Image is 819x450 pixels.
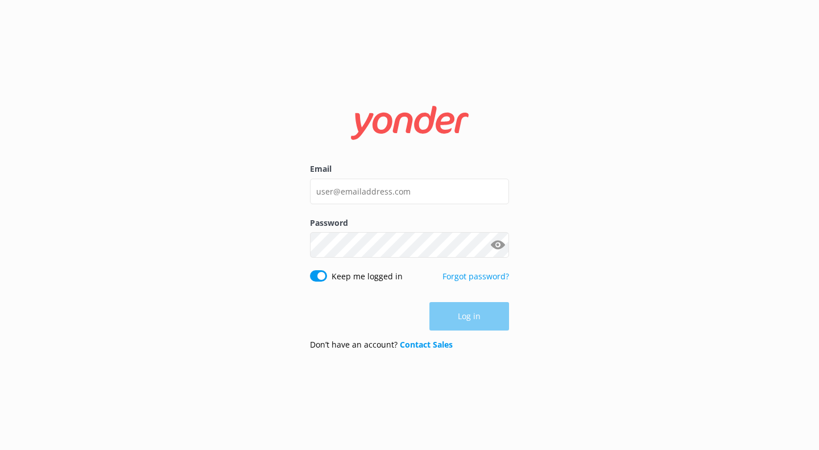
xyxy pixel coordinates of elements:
[310,163,509,175] label: Email
[332,270,403,283] label: Keep me logged in
[486,234,509,257] button: Show password
[310,338,453,351] p: Don’t have an account?
[442,271,509,282] a: Forgot password?
[310,217,509,229] label: Password
[400,339,453,350] a: Contact Sales
[310,179,509,204] input: user@emailaddress.com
